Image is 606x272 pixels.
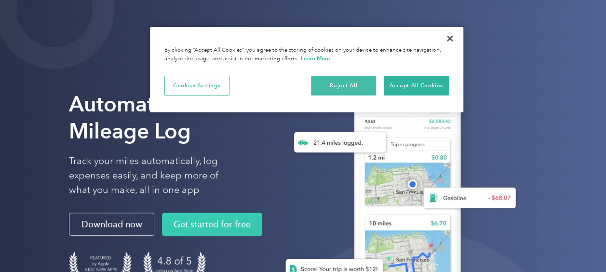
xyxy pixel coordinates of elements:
a: Get started for free [162,213,262,236]
div: Privacy [150,27,463,112]
button: Reject All [311,76,376,96]
div: By clicking “Accept All Cookies”, you agree to the storing of cookies on your device to enhance s... [164,46,449,63]
p: Track your miles automatically, log expenses easily, and keep more of what you make, all in one app [69,154,241,197]
a: Download now [69,213,154,236]
button: Accept All Cookies [384,76,449,96]
strong: Automate Your Mileage Log [69,91,215,144]
button: Close [439,28,460,49]
div: Cookie banner [150,27,463,112]
button: Cookies Settings [164,76,229,96]
a: More information about your privacy, opens in a new tab [301,55,330,62]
